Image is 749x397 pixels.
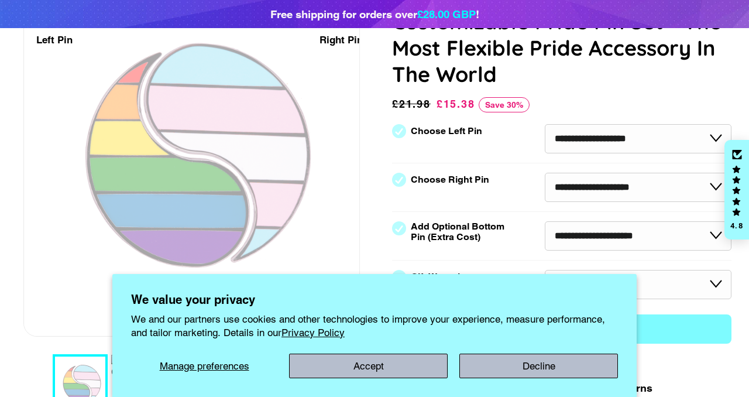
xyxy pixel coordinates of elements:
[270,6,479,22] div: Free shipping for orders over !
[392,8,731,87] h1: Customizable Pride Pin Set - The Most Flexible Pride Accessory In The World
[131,354,277,378] button: Manage preferences
[459,354,618,378] button: Decline
[411,272,472,282] label: Gift Wrapping
[730,222,744,230] div: 4.8
[437,98,475,110] span: £15.38
[411,174,489,185] label: Choose Right Pin
[411,126,482,136] label: Choose Left Pin
[289,354,448,378] button: Accept
[281,327,345,338] a: Privacy Policy
[411,221,509,242] label: Add Optional Bottom Pin (Extra Cost)
[479,97,530,112] span: Save 30%
[724,140,749,239] div: Click to open Judge.me floating reviews tab
[392,96,434,112] span: £21.98
[319,32,363,48] div: Right Pin
[417,8,476,20] span: £28.00 GBP
[131,293,618,307] h2: We value your privacy
[160,360,249,372] span: Manage preferences
[131,313,618,338] p: We and our partners use cookies and other technologies to improve your experience, measure perfor...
